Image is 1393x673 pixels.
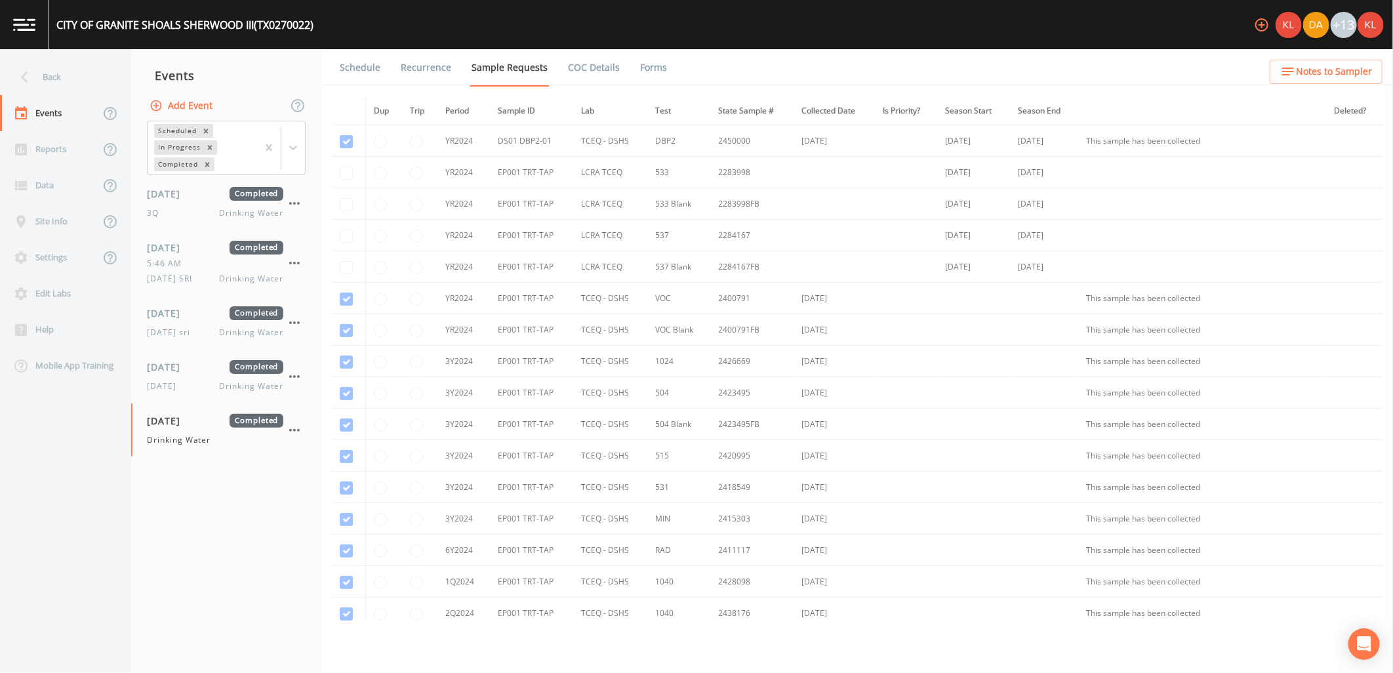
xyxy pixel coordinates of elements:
[794,125,876,157] td: [DATE]
[147,306,190,320] span: [DATE]
[437,409,489,440] td: 3Y2024
[437,566,489,598] td: 1Q2024
[710,377,794,409] td: 2423495
[1010,251,1078,283] td: [DATE]
[573,566,647,598] td: TCEQ - DSHS
[147,273,200,285] span: [DATE] SRI
[710,188,794,220] td: 2283998FB
[647,346,710,377] td: 1024
[794,472,876,503] td: [DATE]
[437,125,489,157] td: YR2024
[710,503,794,535] td: 2415303
[710,472,794,503] td: 2418549
[1078,503,1327,535] td: This sample has been collected
[1010,188,1078,220] td: [DATE]
[710,566,794,598] td: 2428098
[131,230,321,296] a: [DATE]Completed5:46 AM[DATE] SRIDrinking Water
[338,49,382,86] a: Schedule
[937,125,1010,157] td: [DATE]
[131,59,321,92] div: Events
[647,535,710,566] td: RAD
[1078,440,1327,472] td: This sample has been collected
[437,503,489,535] td: 3Y2024
[490,409,573,440] td: EP001 TRT-TAP
[154,140,203,154] div: In Progress
[1302,12,1330,38] div: David Weber
[154,124,199,138] div: Scheduled
[230,241,283,255] span: Completed
[710,157,794,188] td: 2283998
[573,346,647,377] td: TCEQ - DSHS
[490,188,573,220] td: EP001 TRT-TAP
[230,187,283,201] span: Completed
[647,97,710,125] th: Test
[490,346,573,377] td: EP001 TRT-TAP
[573,314,647,346] td: TCEQ - DSHS
[710,346,794,377] td: 2426669
[710,220,794,251] td: 2284167
[573,598,647,629] td: TCEQ - DSHS
[1078,125,1327,157] td: This sample has been collected
[470,49,550,87] a: Sample Requests
[200,157,214,171] div: Remove Completed
[1348,628,1380,660] div: Open Intercom Messenger
[490,97,573,125] th: Sample ID
[154,157,200,171] div: Completed
[147,360,190,374] span: [DATE]
[147,434,211,446] span: Drinking Water
[490,125,573,157] td: DS01 DBP2-01
[490,220,573,251] td: EP001 TRT-TAP
[490,566,573,598] td: EP001 TRT-TAP
[437,283,489,314] td: YR2024
[147,187,190,201] span: [DATE]
[710,97,794,125] th: State Sample #
[437,97,489,125] th: Period
[937,97,1010,125] th: Season Start
[399,49,453,86] a: Recurrence
[1078,283,1327,314] td: This sample has been collected
[710,314,794,346] td: 2400791FB
[573,97,647,125] th: Lab
[1078,346,1327,377] td: This sample has been collected
[490,314,573,346] td: EP001 TRT-TAP
[131,176,321,230] a: [DATE]Completed3QDrinking Water
[875,97,937,125] th: Is Priority?
[490,283,573,314] td: EP001 TRT-TAP
[131,296,321,350] a: [DATE]Completed[DATE] sriDrinking Water
[710,251,794,283] td: 2284167FB
[573,283,647,314] td: TCEQ - DSHS
[1358,12,1384,38] img: 9c4450d90d3b8045b2e5fa62e4f92659
[1010,125,1078,157] td: [DATE]
[794,97,876,125] th: Collected Date
[437,472,489,503] td: 3Y2024
[1275,12,1302,38] div: Kler Teran
[794,598,876,629] td: [DATE]
[573,472,647,503] td: TCEQ - DSHS
[1078,566,1327,598] td: This sample has been collected
[1078,409,1327,440] td: This sample has been collected
[794,346,876,377] td: [DATE]
[794,440,876,472] td: [DATE]
[710,535,794,566] td: 2411117
[1078,598,1327,629] td: This sample has been collected
[147,258,190,270] span: 5:46 AM
[147,207,167,219] span: 3Q
[437,188,489,220] td: YR2024
[1010,220,1078,251] td: [DATE]
[230,414,283,428] span: Completed
[647,157,710,188] td: 533
[794,503,876,535] td: [DATE]
[490,377,573,409] td: EP001 TRT-TAP
[131,403,321,457] a: [DATE]CompletedDrinking Water
[573,377,647,409] td: TCEQ - DSHS
[710,283,794,314] td: 2400791
[490,251,573,283] td: EP001 TRT-TAP
[794,283,876,314] td: [DATE]
[647,188,710,220] td: 533 Blank
[437,346,489,377] td: 3Y2024
[573,440,647,472] td: TCEQ - DSHS
[490,472,573,503] td: EP001 TRT-TAP
[490,440,573,472] td: EP001 TRT-TAP
[794,377,876,409] td: [DATE]
[1078,314,1327,346] td: This sample has been collected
